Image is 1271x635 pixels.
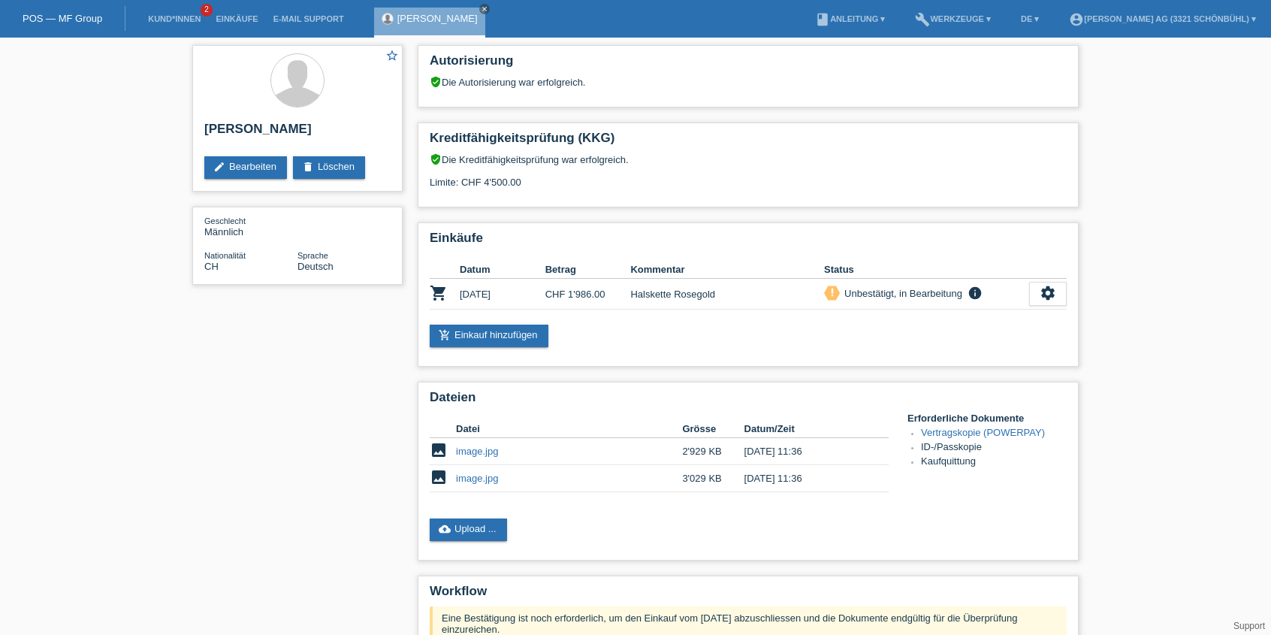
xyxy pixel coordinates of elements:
i: add_shopping_cart [439,329,451,341]
a: Vertragskopie (POWERPAY) [921,427,1045,438]
th: Betrag [545,261,631,279]
i: close [481,5,488,13]
a: cloud_uploadUpload ... [430,519,507,541]
li: Kaufquittung [921,455,1067,470]
a: image.jpg [456,473,498,484]
h2: Dateien [430,390,1067,413]
i: account_circle [1069,12,1084,27]
a: buildWerkzeuge ▾ [907,14,998,23]
i: image [430,468,448,486]
a: close [479,4,490,14]
a: deleteLöschen [293,156,365,179]
i: verified_user [430,153,442,165]
span: Geschlecht [204,216,246,225]
h2: Workflow [430,584,1067,606]
a: star_border [385,49,399,65]
th: Datum/Zeit [744,420,868,438]
i: POSP00027784 [430,284,448,302]
a: Einkäufe [208,14,265,23]
a: E-Mail Support [266,14,352,23]
th: Datum [460,261,545,279]
span: Deutsch [297,261,334,272]
span: Sprache [297,251,328,260]
a: image.jpg [456,446,498,457]
i: star_border [385,49,399,62]
td: 2'929 KB [682,438,744,465]
div: Die Kreditfähigkeitsprüfung war erfolgreich. Limite: CHF 4'500.00 [430,153,1067,199]
div: Unbestätigt, in Bearbeitung [840,286,962,301]
a: Kund*innen [140,14,208,23]
h2: Kreditfähigkeitsprüfung (KKG) [430,131,1067,153]
i: cloud_upload [439,523,451,535]
i: priority_high [827,287,838,298]
h2: Autorisierung [430,53,1067,76]
i: image [430,441,448,459]
div: Männlich [204,215,297,237]
i: settings [1040,285,1056,301]
i: delete [302,161,314,173]
td: 3'029 KB [682,465,744,492]
a: DE ▾ [1013,14,1046,23]
th: Kommentar [630,261,824,279]
i: verified_user [430,76,442,88]
span: 2 [201,4,213,17]
span: Nationalität [204,251,246,260]
a: add_shopping_cartEinkauf hinzufügen [430,325,548,347]
a: bookAnleitung ▾ [808,14,892,23]
span: Schweiz [204,261,219,272]
a: account_circle[PERSON_NAME] AG (3321 Schönbühl) ▾ [1061,14,1263,23]
a: editBearbeiten [204,156,287,179]
td: [DATE] 11:36 [744,438,868,465]
td: Halskette Rosegold [630,279,824,310]
td: [DATE] 11:36 [744,465,868,492]
i: build [915,12,930,27]
h2: [PERSON_NAME] [204,122,391,144]
i: book [815,12,830,27]
h2: Einkäufe [430,231,1067,253]
a: [PERSON_NAME] [397,13,478,24]
th: Grösse [682,420,744,438]
i: info [966,286,984,301]
a: Support [1233,621,1265,631]
h4: Erforderliche Dokumente [907,413,1067,424]
td: CHF 1'986.00 [545,279,631,310]
i: edit [213,161,225,173]
a: POS — MF Group [23,13,102,24]
div: Die Autorisierung war erfolgreich. [430,76,1067,88]
th: Status [824,261,1029,279]
li: ID-/Passkopie [921,441,1067,455]
td: [DATE] [460,279,545,310]
th: Datei [456,420,682,438]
